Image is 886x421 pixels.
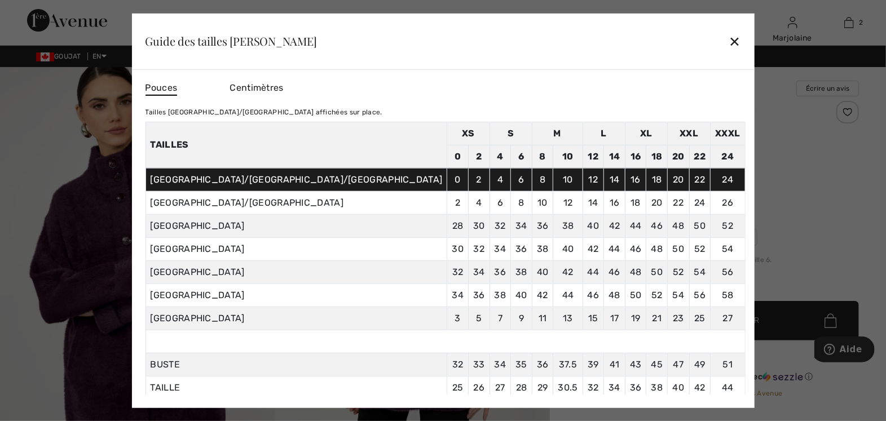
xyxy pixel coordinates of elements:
td: BUSTE [146,353,447,376]
td: 16 [625,168,646,191]
td: 46 [583,283,604,307]
td: 8 [532,168,553,191]
td: 24 [711,168,745,191]
td: 20 [668,145,690,168]
span: 39 [588,358,599,369]
td: 58 [711,283,745,307]
td: 44 [604,237,625,260]
span: 28 [516,382,527,392]
td: 2 [469,145,490,168]
span: 47 [673,358,684,369]
td: 10 [532,191,553,214]
td: 36 [511,237,532,260]
td: 16 [625,145,646,168]
td: [GEOGRAPHIC_DATA]/[GEOGRAPHIC_DATA] [146,191,447,214]
td: 52 [689,237,711,260]
td: 22 [668,191,690,214]
td: 10 [553,145,583,168]
td: 52 [668,260,690,283]
td: 21 [646,307,668,330]
td: 12 [583,168,604,191]
td: 48 [668,214,690,237]
td: XS [447,122,490,145]
td: 52 [711,214,745,237]
td: 0 [447,168,469,191]
td: 14 [604,145,625,168]
td: 42 [532,283,553,307]
td: 4 [490,168,511,191]
td: 14 [604,168,625,191]
td: 56 [689,283,711,307]
span: 29 [537,382,548,392]
td: 34 [447,283,469,307]
td: [GEOGRAPHIC_DATA] [146,283,447,307]
span: 33 [473,358,485,369]
td: 8 [532,145,553,168]
td: 44 [583,260,604,283]
td: 40 [553,237,583,260]
span: 36 [630,382,642,392]
td: 25 [689,307,711,330]
td: 46 [625,237,646,260]
td: M [532,122,583,145]
span: 25 [452,382,464,392]
td: L [583,122,625,145]
td: 46 [604,260,625,283]
td: 12 [583,145,604,168]
td: 2 [447,191,469,214]
td: 44 [625,214,646,237]
span: 34 [609,382,620,392]
td: S [490,122,532,145]
td: 6 [511,168,532,191]
td: 52 [646,283,668,307]
td: 30 [447,237,469,260]
span: 27 [495,382,505,392]
td: 32 [490,214,511,237]
td: 50 [625,283,646,307]
td: 36 [532,214,553,237]
td: 2 [469,168,490,191]
td: 20 [646,191,668,214]
td: 42 [553,260,583,283]
td: 15 [583,307,604,330]
span: 32 [452,358,464,369]
td: 38 [490,283,511,307]
td: 10 [553,168,583,191]
td: 20 [668,168,690,191]
td: 42 [583,237,604,260]
td: 26 [711,191,745,214]
td: 32 [469,237,490,260]
span: 37.5 [559,358,577,369]
td: 18 [646,145,668,168]
td: 13 [553,307,583,330]
span: Centimètres [230,82,283,92]
td: 7 [490,307,511,330]
span: 30.5 [558,382,578,392]
span: 45 [651,358,663,369]
span: 41 [610,358,620,369]
td: 38 [553,214,583,237]
td: 38 [532,237,553,260]
td: 0 [447,145,469,168]
td: 34 [469,260,490,283]
span: 34 [495,358,506,369]
span: 32 [588,382,599,392]
td: 32 [447,260,469,283]
td: 27 [711,307,745,330]
td: 48 [604,283,625,307]
td: 8 [511,191,532,214]
td: 54 [668,283,690,307]
td: 30 [469,214,490,237]
td: 40 [583,214,604,237]
td: 38 [511,260,532,283]
td: [GEOGRAPHIC_DATA] [146,214,447,237]
th: Tailles [146,122,447,168]
span: 36 [537,358,549,369]
span: 40 [673,382,685,392]
td: [GEOGRAPHIC_DATA]/[GEOGRAPHIC_DATA]/[GEOGRAPHIC_DATA] [146,168,447,191]
div: Guide des tailles [PERSON_NAME] [145,36,316,47]
td: 24 [711,145,745,168]
span: 35 [515,358,527,369]
td: 22 [689,168,711,191]
td: 36 [490,260,511,283]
